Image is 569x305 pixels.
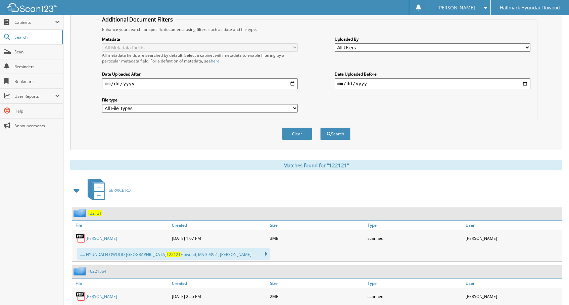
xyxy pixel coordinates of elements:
[86,235,117,241] a: [PERSON_NAME]
[268,290,366,303] div: 2MB
[70,160,562,170] div: Matches found for "122121"
[14,34,59,40] span: Search
[335,71,530,77] label: Date Uploaded Before
[268,221,366,230] a: Size
[464,221,562,230] a: User
[102,52,298,64] div: All metadata fields are searched by default. Select a cabinet with metadata to enable filtering b...
[76,291,86,301] img: PDF.png
[211,58,220,64] a: here
[86,294,117,299] a: [PERSON_NAME]
[14,49,60,55] span: Scan
[170,290,268,303] div: [DATE] 2:55 PM
[109,187,131,193] span: SERVICE RO
[268,279,366,288] a: Size
[76,233,86,243] img: PDF.png
[335,36,530,42] label: Uploaded By
[99,27,533,32] div: Enhance your search for specific documents using filters such as date and file type.
[366,231,464,245] div: scanned
[170,279,268,288] a: Created
[72,221,170,230] a: File
[464,231,562,245] div: [PERSON_NAME]
[102,71,298,77] label: Date Uploaded After
[14,93,55,99] span: User Reports
[282,128,312,140] button: Clear
[74,267,88,275] img: folder2.png
[14,108,60,114] span: Help
[500,6,560,10] span: Hallmark Hyundai Flowood
[167,252,181,257] span: 122121
[88,210,102,216] a: 122121
[437,6,475,10] span: [PERSON_NAME]
[464,279,562,288] a: User
[14,64,60,70] span: Reminders
[102,36,298,42] label: Metadata
[84,177,131,204] a: SERVICE RO
[366,221,464,230] a: Type
[77,248,270,260] div: ..... HYUNDAI FLOWOOD [GEOGRAPHIC_DATA] Flowood, MS 39392 , [PERSON_NAME] ....
[99,16,176,23] legend: Additional Document Filters
[102,97,298,103] label: File type
[102,78,298,89] input: start
[320,128,350,140] button: Search
[14,19,55,25] span: Cabinets
[72,279,170,288] a: File
[14,79,60,84] span: Bookmarks
[14,123,60,129] span: Announcements
[335,78,530,89] input: end
[170,231,268,245] div: [DATE] 1:07 PM
[74,209,88,217] img: folder2.png
[88,268,106,274] a: 16221564
[7,3,57,12] img: scan123-logo-white.svg
[366,279,464,288] a: Type
[268,231,366,245] div: 3MB
[464,290,562,303] div: [PERSON_NAME]
[170,221,268,230] a: Created
[366,290,464,303] div: scanned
